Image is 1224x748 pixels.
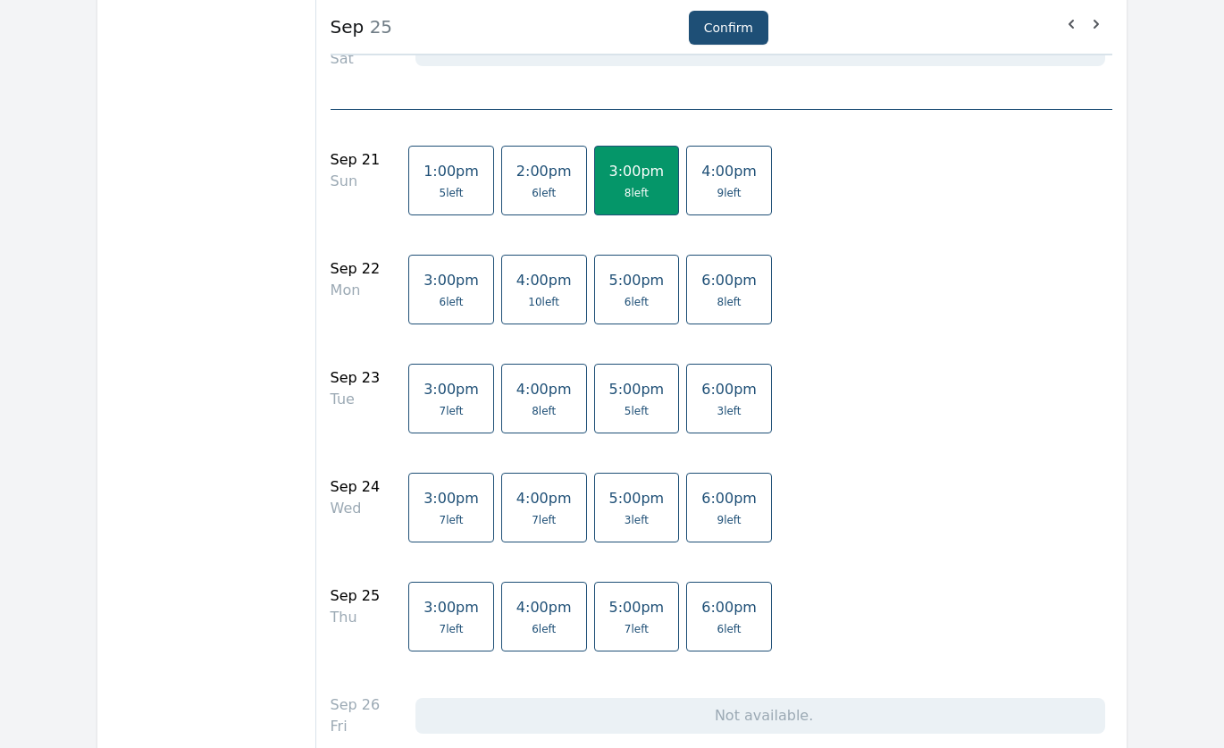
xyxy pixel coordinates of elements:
span: 5:00pm [609,490,665,507]
span: 5 left [439,186,463,200]
span: 1:00pm [423,163,479,180]
span: 3:00pm [609,163,665,180]
span: 6 left [625,295,649,309]
div: Sep 21 [331,149,381,171]
div: Sat [331,48,381,70]
div: Wed [331,498,381,519]
span: 8 left [532,404,556,418]
span: 5:00pm [609,381,665,398]
div: Sep 26 [331,694,381,716]
div: Sep 23 [331,367,381,389]
div: Tue [331,389,381,410]
span: 3:00pm [423,381,479,398]
span: 6:00pm [701,490,757,507]
span: 5:00pm [609,599,665,616]
div: Not available. [415,698,1105,734]
div: Sep 25 [331,585,381,607]
span: 4:00pm [516,381,572,398]
span: 6 left [717,622,742,636]
span: 7 left [625,622,649,636]
span: 9 left [717,513,742,527]
span: 7 left [439,622,463,636]
div: Thu [331,607,381,628]
span: 5:00pm [609,272,665,289]
span: 25 [364,16,392,38]
div: Sep 24 [331,476,381,498]
span: 4:00pm [701,163,757,180]
span: 3 left [717,404,742,418]
div: Sun [331,171,381,192]
span: 6:00pm [701,599,757,616]
span: 7 left [439,404,463,418]
div: Fri [331,716,381,737]
span: 6 left [439,295,463,309]
span: 3:00pm [423,490,479,507]
span: 8 left [717,295,742,309]
div: Sep 22 [331,258,381,280]
span: 6:00pm [701,272,757,289]
button: Confirm [689,11,768,45]
div: Mon [331,280,381,301]
span: 4:00pm [516,272,572,289]
span: 6:00pm [701,381,757,398]
strong: Sep [331,16,365,38]
span: 6 left [532,622,556,636]
span: 3 left [625,513,649,527]
span: 3:00pm [423,272,479,289]
span: 9 left [717,186,742,200]
span: 4:00pm [516,599,572,616]
span: 10 left [528,295,559,309]
span: 6 left [532,186,556,200]
span: 4:00pm [516,490,572,507]
span: 8 left [625,186,649,200]
span: 5 left [625,404,649,418]
span: 7 left [532,513,556,527]
span: 3:00pm [423,599,479,616]
span: 2:00pm [516,163,572,180]
span: 7 left [439,513,463,527]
